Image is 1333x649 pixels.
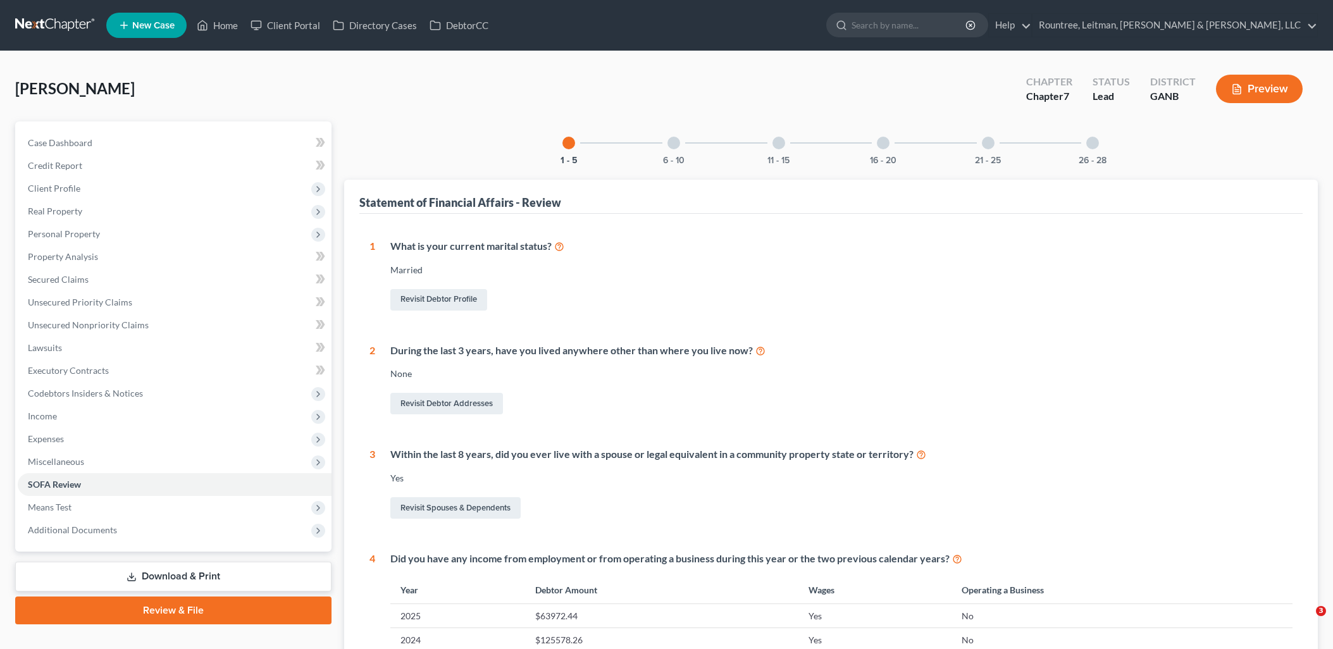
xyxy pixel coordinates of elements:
[28,411,57,421] span: Income
[18,245,332,268] a: Property Analysis
[28,319,149,330] span: Unsecured Nonpriority Claims
[28,342,62,353] span: Lawsuits
[18,291,332,314] a: Unsecured Priority Claims
[1026,75,1072,89] div: Chapter
[525,576,798,603] th: Debtor Amount
[423,14,495,37] a: DebtorCC
[1063,90,1069,102] span: 7
[1093,75,1130,89] div: Status
[15,596,332,624] a: Review & File
[870,156,896,165] button: 16 - 20
[390,604,525,628] td: 2025
[390,289,487,311] a: Revisit Debtor Profile
[18,154,332,177] a: Credit Report
[369,447,375,521] div: 3
[390,368,1293,380] div: None
[15,79,135,97] span: [PERSON_NAME]
[28,206,82,216] span: Real Property
[1150,89,1196,104] div: GANB
[18,473,332,496] a: SOFA Review
[28,274,89,285] span: Secured Claims
[28,388,143,399] span: Codebtors Insiders & Notices
[525,604,798,628] td: $63972.44
[369,343,375,417] div: 2
[28,137,92,148] span: Case Dashboard
[390,239,1293,254] div: What is your current marital status?
[28,251,98,262] span: Property Analysis
[952,604,1293,628] td: No
[798,576,952,603] th: Wages
[28,228,100,239] span: Personal Property
[852,13,967,37] input: Search by name...
[1290,606,1320,636] iframe: Intercom live chat
[28,160,82,171] span: Credit Report
[1026,89,1072,104] div: Chapter
[18,268,332,291] a: Secured Claims
[663,156,685,165] button: 6 - 10
[767,156,790,165] button: 11 - 15
[28,524,117,535] span: Additional Documents
[798,604,952,628] td: Yes
[244,14,326,37] a: Client Portal
[15,562,332,591] a: Download & Print
[989,14,1031,37] a: Help
[28,502,71,512] span: Means Test
[390,472,1293,485] div: Yes
[28,365,109,376] span: Executory Contracts
[1079,156,1107,165] button: 26 - 28
[1093,89,1130,104] div: Lead
[1316,606,1326,616] span: 3
[28,433,64,444] span: Expenses
[1216,75,1303,103] button: Preview
[975,156,1001,165] button: 21 - 25
[561,156,578,165] button: 1 - 5
[390,576,525,603] th: Year
[18,359,332,382] a: Executory Contracts
[1032,14,1317,37] a: Rountree, Leitman, [PERSON_NAME] & [PERSON_NAME], LLC
[390,497,521,519] a: Revisit Spouses & Dependents
[18,337,332,359] a: Lawsuits
[28,183,80,194] span: Client Profile
[359,195,561,210] div: Statement of Financial Affairs - Review
[326,14,423,37] a: Directory Cases
[952,576,1293,603] th: Operating a Business
[390,264,1293,276] div: Married
[369,239,375,313] div: 1
[18,132,332,154] a: Case Dashboard
[18,314,332,337] a: Unsecured Nonpriority Claims
[390,343,1293,358] div: During the last 3 years, have you lived anywhere other than where you live now?
[390,447,1293,462] div: Within the last 8 years, did you ever live with a spouse or legal equivalent in a community prope...
[1150,75,1196,89] div: District
[190,14,244,37] a: Home
[390,552,1293,566] div: Did you have any income from employment or from operating a business during this year or the two ...
[28,456,84,467] span: Miscellaneous
[132,21,175,30] span: New Case
[28,479,81,490] span: SOFA Review
[28,297,132,307] span: Unsecured Priority Claims
[390,393,503,414] a: Revisit Debtor Addresses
